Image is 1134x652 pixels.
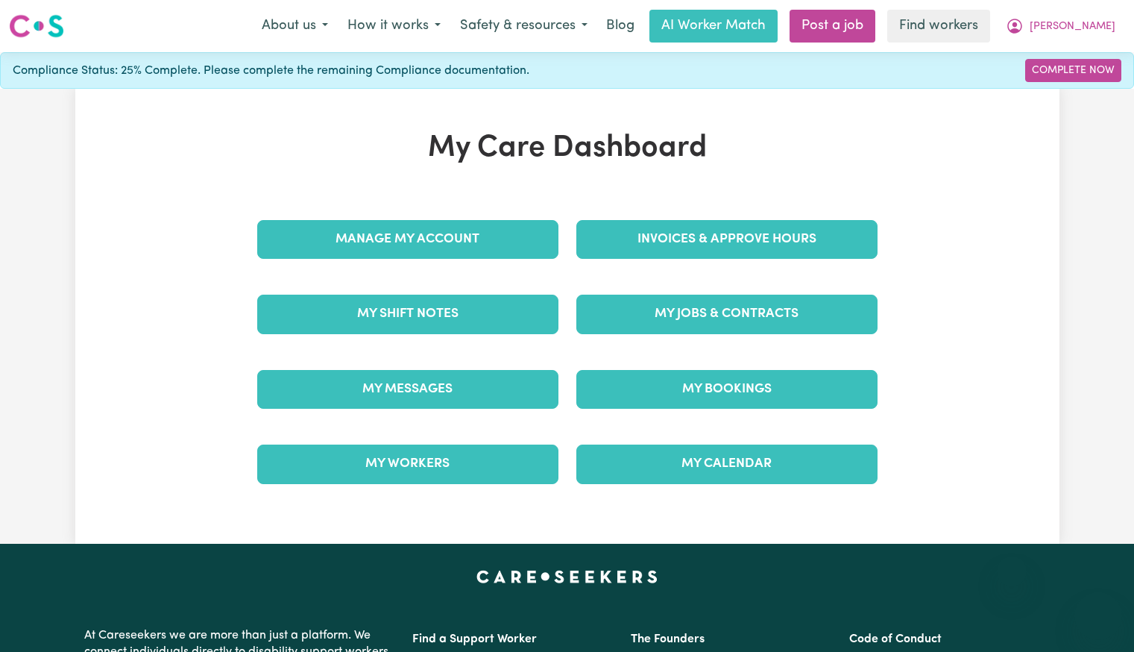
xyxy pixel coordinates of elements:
[576,370,878,409] a: My Bookings
[9,9,64,43] a: Careseekers logo
[576,445,878,483] a: My Calendar
[1025,59,1121,82] a: Complete Now
[476,571,658,583] a: Careseekers home page
[1074,592,1122,640] iframe: Button to launch messaging window
[257,370,558,409] a: My Messages
[576,295,878,333] a: My Jobs & Contracts
[996,10,1125,42] button: My Account
[576,220,878,259] a: Invoices & Approve Hours
[257,220,558,259] a: Manage My Account
[257,295,558,333] a: My Shift Notes
[338,10,450,42] button: How it works
[849,633,942,645] a: Code of Conduct
[649,10,778,43] a: AI Worker Match
[450,10,597,42] button: Safety & resources
[9,13,64,40] img: Careseekers logo
[257,445,558,483] a: My Workers
[412,633,537,645] a: Find a Support Worker
[997,557,1027,586] iframe: Close message
[887,10,990,43] a: Find workers
[790,10,875,43] a: Post a job
[631,633,705,645] a: The Founders
[252,10,338,42] button: About us
[248,131,886,166] h1: My Care Dashboard
[597,10,643,43] a: Blog
[13,62,529,80] span: Compliance Status: 25% Complete. Please complete the remaining Compliance documentation.
[1030,19,1115,35] span: [PERSON_NAME]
